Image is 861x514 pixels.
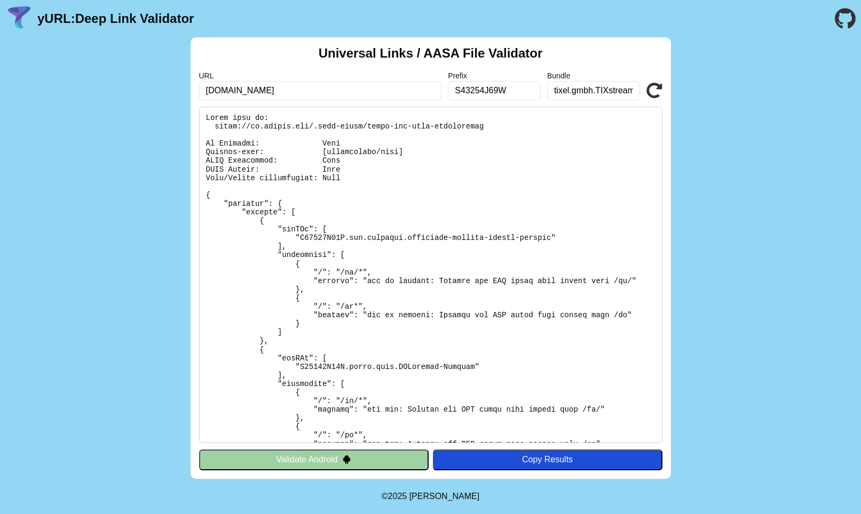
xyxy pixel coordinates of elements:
input: Required [199,81,442,100]
img: yURL Logo [5,5,33,33]
label: Prefix [448,71,541,80]
a: yURL:Deep Link Validator [37,11,194,26]
label: Bundle [547,71,640,80]
footer: © [382,479,479,514]
pre: Lorem ipsu do: sitam://co.adipis.eli/.sedd-eiusm/tempo-inc-utla-etdoloremag Al Enimadmi: Veni Qui... [199,107,662,443]
div: Copy Results [438,455,657,464]
a: Michael Ibragimchayev's Personal Site [409,492,480,501]
input: Optional [547,81,640,100]
button: Copy Results [433,449,662,470]
button: Validate Android [199,449,429,470]
img: droidIcon.svg [342,455,351,464]
label: URL [199,71,442,80]
input: Optional [448,81,541,100]
span: 2025 [388,492,407,501]
h2: Universal Links / AASA File Validator [319,46,543,61]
